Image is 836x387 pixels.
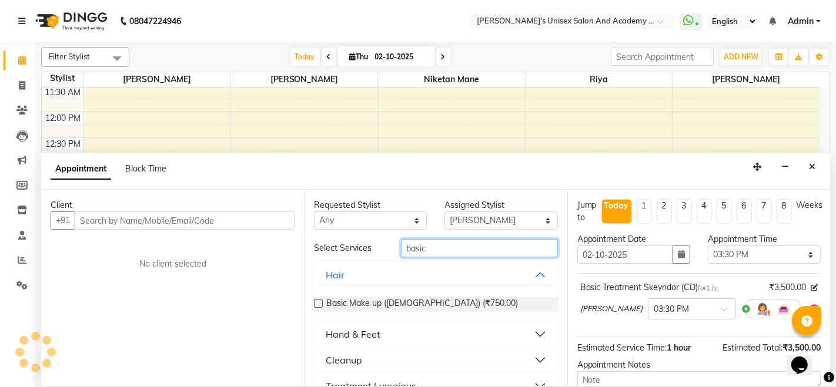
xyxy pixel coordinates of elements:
span: Estimated Total: [723,342,783,353]
input: Search by Name/Mobile/Email/Code [75,211,295,230]
div: Stylist [42,72,83,85]
span: Niketan Mane [378,72,524,87]
div: Select Services [305,242,392,254]
input: 2025-10-02 [372,48,430,66]
div: Client [51,199,295,211]
span: Admin [788,15,814,28]
div: Assigned Stylist [444,199,557,211]
div: Requested Stylist [314,199,427,211]
span: Filter Stylist [49,52,90,61]
li: 1 [637,199,652,224]
div: Cleanup [326,353,362,367]
div: Today [604,200,629,212]
span: 1 hour [667,342,691,353]
b: 08047224946 [129,5,181,38]
div: Hair [326,268,345,282]
div: Appointment Time [708,233,821,245]
div: Hand & Feet [326,327,380,341]
input: Search by service name [401,239,557,257]
button: Cleanup [319,349,553,371]
span: Block Time [125,163,166,174]
div: Jump to [577,199,597,224]
img: Hairdresser.png [755,302,770,316]
li: 4 [697,199,712,224]
div: 11:30 AM [43,86,83,99]
div: No client selected [79,258,266,270]
div: Appointment Date [577,233,690,245]
span: Appointment [51,159,111,180]
li: 3 [677,199,692,224]
span: Basic Make up ([DEMOGRAPHIC_DATA]) (₹750.00) [326,297,518,312]
button: +91 [51,211,75,230]
img: Interior.png [777,302,791,316]
li: 2 [657,199,672,224]
span: ₹3,500.00 [769,281,806,294]
span: [PERSON_NAME] [231,72,377,87]
span: [PERSON_NAME] [580,303,643,315]
div: 12:00 PM [44,112,83,124]
button: Hand & Feet [319,324,553,345]
button: Close [804,158,821,176]
div: Appointment Notes [577,359,821,371]
input: Search Appointment [611,48,714,66]
li: 8 [777,199,792,224]
li: 6 [737,199,752,224]
span: [PERSON_NAME] [673,72,820,87]
span: 1 hr [707,284,719,292]
button: Hair [319,264,553,285]
i: Edit price [811,284,818,291]
button: ADD NEW [721,49,761,65]
span: ₹3,500.00 [783,342,821,353]
li: 7 [757,199,772,224]
div: 12:30 PM [44,138,83,150]
div: Basic Treatment Skeyndor (CD) [580,281,719,294]
iframe: chat widget [787,340,824,375]
small: for [698,284,719,292]
span: Thu [347,52,372,61]
span: Estimated Service Time: [577,342,667,353]
li: 5 [717,199,732,224]
img: logo [30,5,111,38]
span: ADD NEW [724,52,758,61]
div: Weeks [797,199,823,211]
span: [PERSON_NAME] [84,72,230,87]
input: yyyy-mm-dd [577,245,673,264]
span: Riya [526,72,672,87]
span: Today [290,48,320,66]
